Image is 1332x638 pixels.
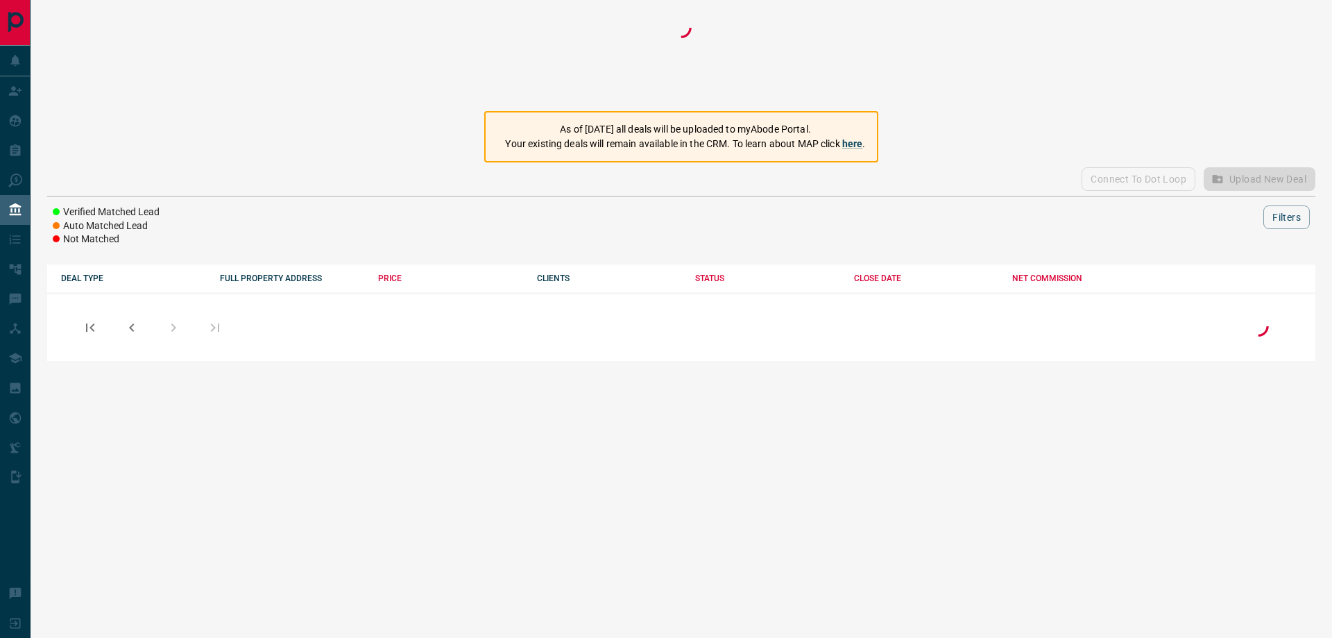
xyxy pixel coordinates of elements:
[537,274,682,283] div: CLIENTS
[667,14,695,97] div: Loading
[220,274,365,283] div: FULL PROPERTY ADDRESS
[53,219,160,233] li: Auto Matched Lead
[1012,274,1157,283] div: NET COMMISSION
[695,274,840,283] div: STATUS
[53,233,160,246] li: Not Matched
[854,274,999,283] div: CLOSE DATE
[61,274,206,283] div: DEAL TYPE
[1263,205,1310,229] button: Filters
[505,137,865,151] p: Your existing deals will remain available in the CRM. To learn about MAP click .
[505,122,865,137] p: As of [DATE] all deals will be uploaded to myAbode Portal.
[378,274,523,283] div: PRICE
[53,205,160,219] li: Verified Matched Lead
[1245,312,1272,342] div: Loading
[842,138,863,149] a: here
